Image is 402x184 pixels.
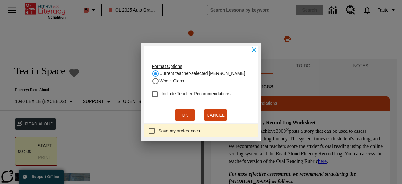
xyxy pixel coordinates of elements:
[247,43,261,57] button: Close
[158,128,200,134] span: Save my preferences
[204,109,227,121] button: Cancel
[161,91,230,97] span: Include Teacher Recommendations
[175,109,195,121] button: Ok, Will open in new browser window or tab
[159,78,184,84] span: Whole Class
[152,63,250,70] p: Format Options
[159,70,245,77] span: Current teacher-selected [PERSON_NAME]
